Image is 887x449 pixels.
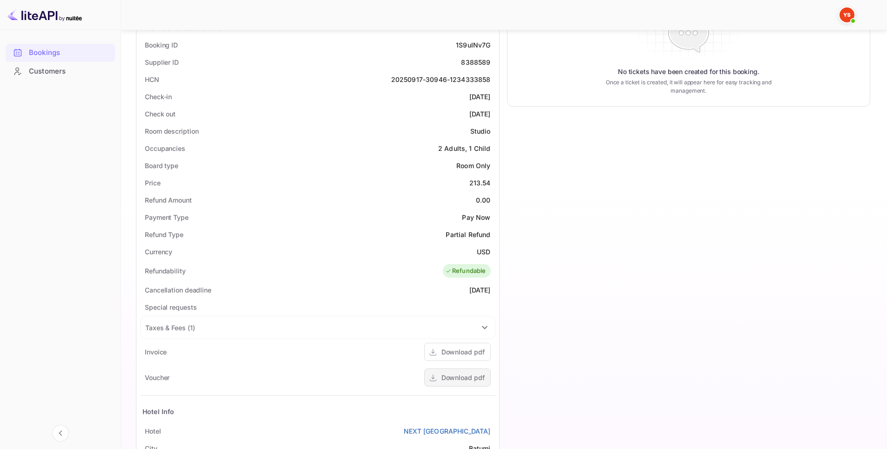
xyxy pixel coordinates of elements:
img: LiteAPI logo [7,7,82,22]
div: Refund Amount [145,195,192,205]
a: Customers [6,62,115,80]
div: Voucher [145,373,169,382]
div: Occupancies [145,143,185,153]
div: 1S9uINv7G [456,40,490,50]
div: Hotel [145,426,161,436]
div: Refundable [445,266,486,276]
div: Pay Now [462,212,490,222]
p: Once a ticket is created, it will appear here for easy tracking and management. [591,78,786,95]
a: NEXT [GEOGRAPHIC_DATA] [404,426,490,436]
div: Check out [145,109,176,119]
div: Room Only [456,161,490,170]
div: Download pdf [441,373,485,382]
div: Refundability [145,266,186,276]
div: Taxes & Fees (1) [141,316,495,339]
div: Partial Refund [446,230,490,239]
div: USD [477,247,490,257]
div: Special requests [145,302,196,312]
div: Payment Type [145,212,189,222]
div: 0.00 [476,195,491,205]
div: Price [145,178,161,188]
div: Customers [6,62,115,81]
div: Supplier ID [145,57,179,67]
div: 8388589 [461,57,490,67]
div: [DATE] [469,109,491,119]
div: Hotel Info [142,407,175,416]
button: Collapse navigation [52,425,69,442]
div: Check-in [145,92,172,102]
div: Booking ID [145,40,178,50]
div: Cancellation deadline [145,285,211,295]
a: Bookings [6,44,115,61]
div: [DATE] [469,285,491,295]
div: Room description [145,126,198,136]
div: [DATE] [469,92,491,102]
p: No tickets have been created for this booking. [618,67,759,76]
div: Download pdf [441,347,485,357]
div: Bookings [29,48,110,58]
div: Currency [145,247,172,257]
div: Board type [145,161,178,170]
div: Bookings [6,44,115,62]
img: Yandex Support [840,7,854,22]
div: HCN [145,75,159,84]
div: Customers [29,66,110,77]
div: 2 Adults, 1 Child [438,143,491,153]
div: Invoice [145,347,167,357]
div: Refund Type [145,230,183,239]
div: 213.54 [469,178,491,188]
div: Taxes & Fees ( 1 ) [145,323,195,333]
div: Studio [470,126,491,136]
div: 20250917-30946-1234333858 [391,75,491,84]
